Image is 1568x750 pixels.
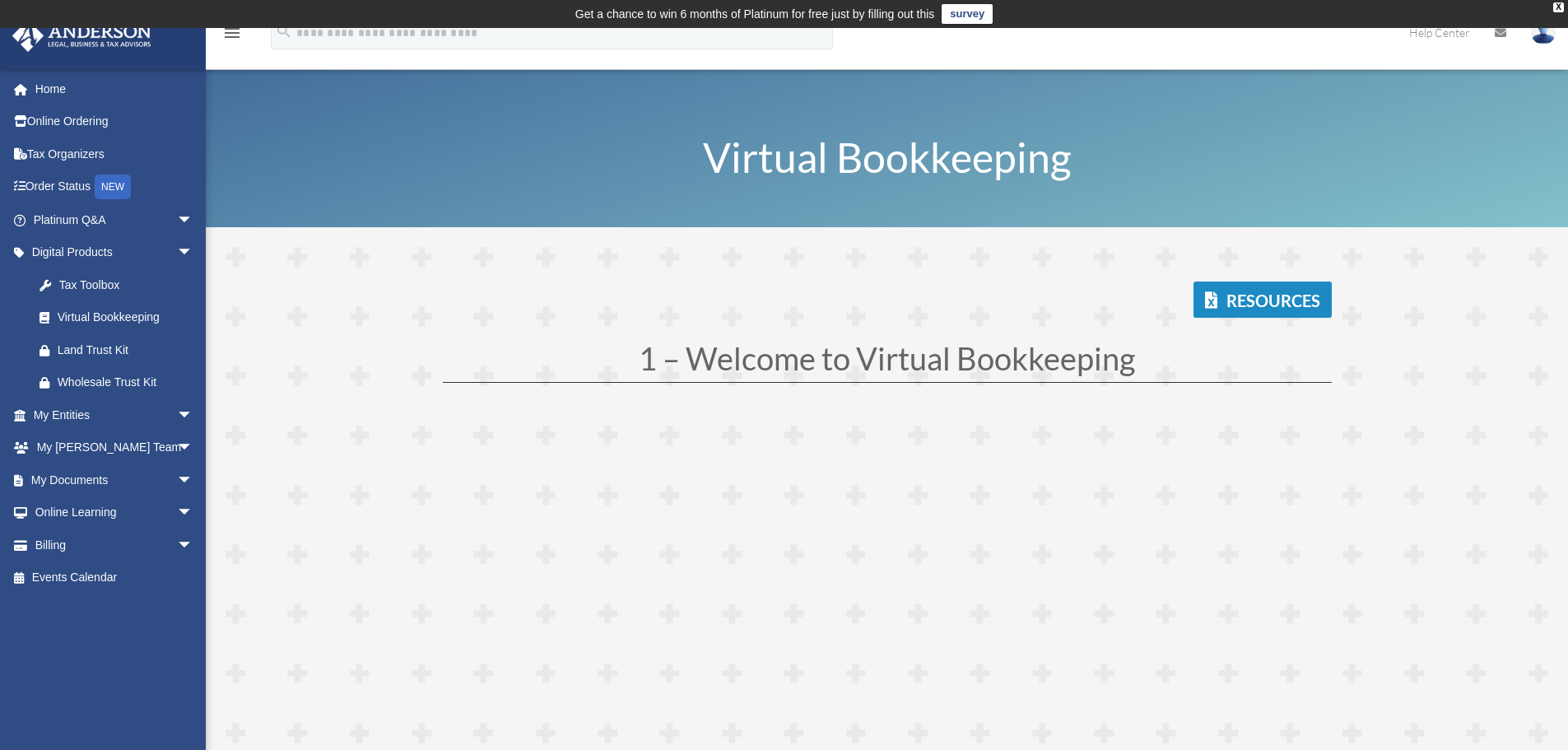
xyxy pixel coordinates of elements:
i: search [275,22,293,40]
div: NEW [95,175,131,199]
span: Virtual Bookkeeping [703,133,1072,182]
a: Home [12,72,218,105]
span: arrow_drop_down [177,496,210,530]
a: Platinum Q&Aarrow_drop_down [12,203,218,236]
span: arrow_drop_down [177,464,210,497]
a: Virtual Bookkeeping [23,301,210,334]
a: menu [222,29,242,43]
a: Tax Organizers [12,137,218,170]
div: Get a chance to win 6 months of Platinum for free just by filling out this [575,4,935,24]
a: My Documentsarrow_drop_down [12,464,218,496]
span: arrow_drop_down [177,398,210,432]
i: menu [222,23,242,43]
div: Land Trust Kit [58,340,198,361]
span: arrow_drop_down [177,236,210,270]
a: My [PERSON_NAME] Teamarrow_drop_down [12,431,218,464]
a: Online Learningarrow_drop_down [12,496,218,529]
a: My Entitiesarrow_drop_down [12,398,218,431]
h1: 1 – Welcome to Virtual Bookkeeping [443,342,1332,382]
span: arrow_drop_down [177,431,210,465]
a: Wholesale Trust Kit [23,366,218,399]
a: Events Calendar [12,561,218,594]
a: survey [942,4,993,24]
a: Digital Productsarrow_drop_down [12,236,218,269]
img: User Pic [1531,21,1556,44]
a: Tax Toolbox [23,268,218,301]
img: Anderson Advisors Platinum Portal [7,20,156,52]
span: arrow_drop_down [177,529,210,562]
a: Resources [1193,282,1332,318]
a: Land Trust Kit [23,333,218,366]
div: Tax Toolbox [58,275,198,296]
a: Order StatusNEW [12,170,218,204]
div: close [1553,2,1564,12]
span: arrow_drop_down [177,203,210,237]
a: Billingarrow_drop_down [12,529,218,561]
div: Wholesale Trust Kit [58,372,198,393]
div: Virtual Bookkeeping [58,307,189,328]
a: Online Ordering [12,105,218,138]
